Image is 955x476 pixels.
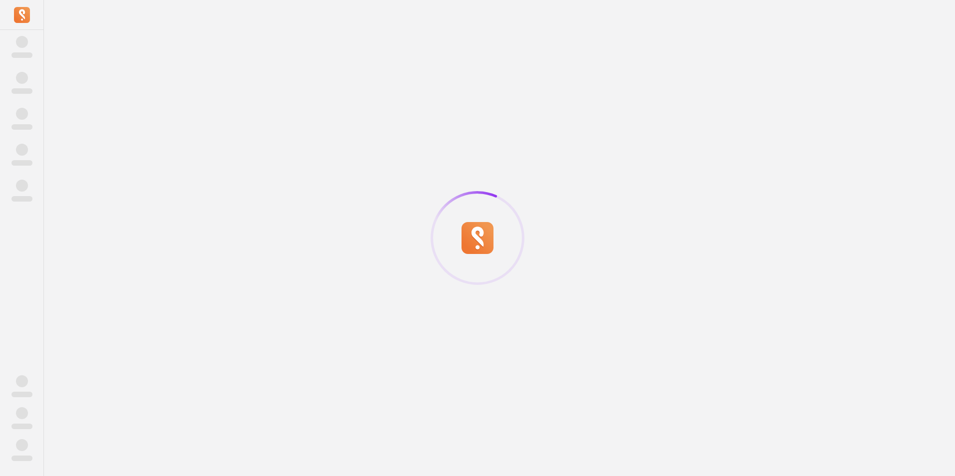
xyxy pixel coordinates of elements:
[11,124,32,130] span: ‌
[16,439,28,451] span: ‌
[16,407,28,419] span: ‌
[16,36,28,48] span: ‌
[11,392,32,397] span: ‌
[16,108,28,120] span: ‌
[11,456,32,461] span: ‌
[11,88,32,94] span: ‌
[11,424,32,429] span: ‌
[11,52,32,58] span: ‌
[11,196,32,202] span: ‌
[16,144,28,156] span: ‌
[16,180,28,192] span: ‌
[11,160,32,166] span: ‌
[16,375,28,387] span: ‌
[16,72,28,84] span: ‌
